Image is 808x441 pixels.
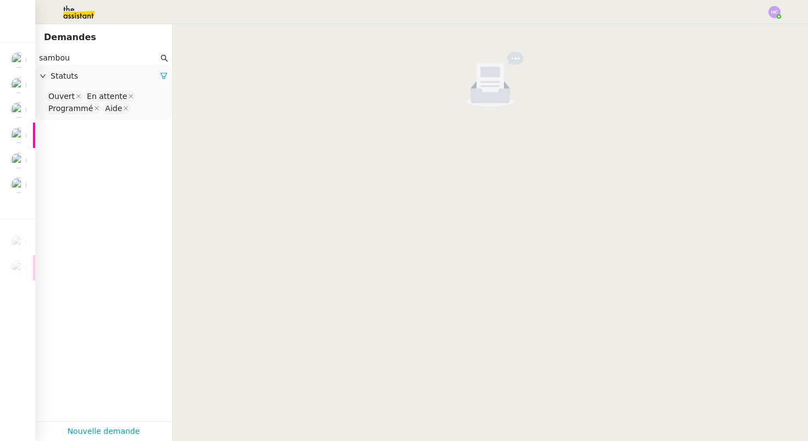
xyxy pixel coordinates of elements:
div: Aide [105,103,122,113]
img: users%2Fa6PbEmLwvGXylUqKytRPpDpAx153%2Favatar%2Ffanny.png [11,178,26,193]
img: users%2FSclkIUIAuBOhhDrbgjtrSikBoD03%2Favatar%2F48cbc63d-a03d-4817-b5bf-7f7aeed5f2a9 [11,260,26,275]
nz-select-item: En attente [84,91,135,102]
span: Statuts [51,70,160,82]
img: users%2Fa6PbEmLwvGXylUqKytRPpDpAx153%2Favatar%2Ffanny.png [11,102,26,118]
nz-select-item: Ouvert [46,91,83,102]
div: Programmé [48,103,93,113]
input: Rechercher [39,52,158,64]
img: users%2FNmPW3RcGagVdwlUj0SIRjiM8zA23%2Favatar%2Fb3e8f68e-88d8-429d-a2bd-00fb6f2d12db [11,153,26,168]
img: users%2FALbeyncImohZ70oG2ud0kR03zez1%2Favatar%2F645c5494-5e49-4313-a752-3cbe407590be [11,128,26,143]
a: Nouvelle demande [68,425,140,438]
nz-select-item: Programmé [46,103,101,114]
div: Ouvert [48,91,75,101]
div: En attente [87,91,127,101]
nz-page-header-title: Demandes [44,30,96,45]
img: users%2F0zQGGmvZECeMseaPawnreYAQQyS2%2Favatar%2Feddadf8a-b06f-4db9-91c4-adeed775bb0f [11,235,26,250]
nz-select-item: Aide [102,103,130,114]
img: svg [768,6,781,18]
div: Statuts [35,65,172,87]
img: users%2FTDxDvmCjFdN3QFePFNGdQUcJcQk1%2Favatar%2F0cfb3a67-8790-4592-a9ec-92226c678442 [11,78,26,93]
img: users%2Fa6PbEmLwvGXylUqKytRPpDpAx153%2Favatar%2Ffanny.png [11,52,26,68]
